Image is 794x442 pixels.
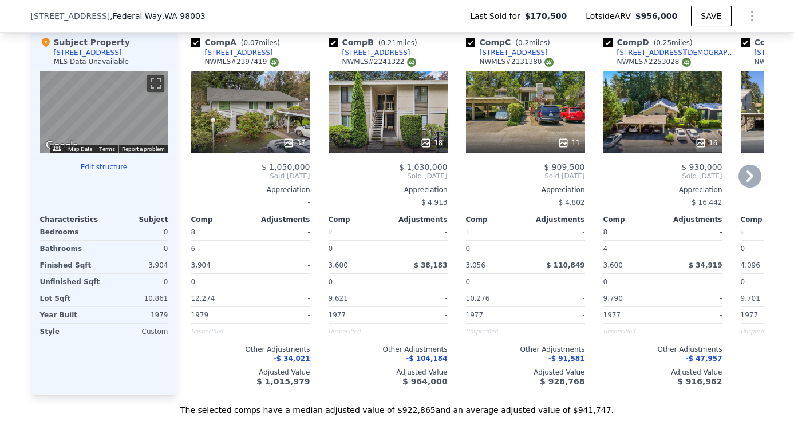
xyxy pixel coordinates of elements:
[147,75,164,92] button: Toggle fullscreen view
[528,290,585,306] div: -
[40,307,102,323] div: Year Built
[106,324,168,340] div: Custom
[99,146,115,152] a: Terms (opens in new tab)
[466,324,523,340] div: Unspecified
[251,215,310,224] div: Adjustments
[665,274,722,290] div: -
[390,224,448,240] div: -
[40,71,168,153] div: Map
[342,48,410,57] div: [STREET_ADDRESS]
[466,261,485,269] span: 3,056
[191,294,215,302] span: 12,274
[603,37,697,48] div: Comp D
[390,274,448,290] div: -
[162,11,206,21] span: , WA 98003
[528,274,585,290] div: -
[329,215,388,224] div: Comp
[54,48,122,57] div: [STREET_ADDRESS]
[253,241,310,257] div: -
[603,324,661,340] div: Unspecified
[617,48,736,57] div: [STREET_ADDRESS][DEMOGRAPHIC_DATA]
[122,146,165,152] a: Report a problem
[586,10,635,22] span: Lotside ARV
[603,294,623,302] span: 9,790
[741,261,760,269] span: 4,096
[691,6,731,26] button: SAVE
[191,278,196,286] span: 0
[329,324,386,340] div: Unspecified
[528,324,585,340] div: -
[466,307,523,323] div: 1977
[191,37,285,48] div: Comp A
[466,37,555,48] div: Comp C
[686,355,722,363] span: -$ 47,957
[528,224,585,240] div: -
[692,198,722,206] span: $ 16,442
[466,185,585,194] div: Appreciation
[466,368,585,377] div: Adjusted Value
[665,290,722,306] div: -
[253,290,310,306] div: -
[53,146,61,151] button: Keyboard shortcuts
[40,241,102,257] div: Bathrooms
[270,58,279,67] img: NWMLS Logo
[663,215,722,224] div: Adjustments
[665,307,722,323] div: -
[525,10,567,22] span: $170,500
[466,224,523,240] div: 0
[466,241,523,257] div: 0
[528,307,585,323] div: -
[104,215,168,224] div: Subject
[406,355,447,363] span: -$ 104,184
[656,39,671,47] span: 0.25
[191,172,310,181] span: Sold [DATE]
[342,57,416,67] div: NWMLS # 2241322
[544,58,554,67] img: NWMLS Logo
[390,241,448,257] div: -
[236,39,285,47] span: ( miles)
[603,345,722,354] div: Other Adjustments
[191,194,310,210] div: -
[466,215,526,224] div: Comp
[544,162,584,172] span: $ 909,500
[665,224,722,240] div: -
[329,37,422,48] div: Comp B
[253,324,310,340] div: -
[40,37,130,48] div: Subject Property
[689,261,722,269] span: $ 34,919
[191,324,248,340] div: Unspecified
[388,215,448,224] div: Adjustments
[480,57,554,67] div: NWMLS # 2131380
[603,48,736,57] a: [STREET_ADDRESS][DEMOGRAPHIC_DATA]
[244,39,259,47] span: 0.07
[649,39,697,47] span: ( miles)
[511,39,554,47] span: ( miles)
[253,307,310,323] div: -
[43,138,81,153] img: Google
[110,10,205,22] span: , Federal Way
[106,290,168,306] div: 10,861
[191,307,248,323] div: 1979
[421,198,448,206] span: $ 4,913
[31,395,764,416] div: The selected comps have a median adjusted value of $922,865 and an average adjusted value of $941...
[466,345,585,354] div: Other Adjustments
[681,162,722,172] span: $ 930,000
[381,39,396,47] span: 0.21
[329,368,448,377] div: Adjusted Value
[466,172,585,181] span: Sold [DATE]
[31,10,110,22] span: [STREET_ADDRESS]
[470,10,525,22] span: Last Sold for
[420,137,443,149] div: 18
[329,241,386,257] div: 0
[548,355,585,363] span: -$ 91,581
[329,172,448,181] span: Sold [DATE]
[526,215,585,224] div: Adjustments
[191,228,196,236] span: 8
[68,145,92,153] button: Map Data
[741,278,745,286] span: 0
[665,324,722,340] div: -
[635,11,678,21] span: $956,000
[191,345,310,354] div: Other Adjustments
[106,274,168,290] div: 0
[106,307,168,323] div: 1979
